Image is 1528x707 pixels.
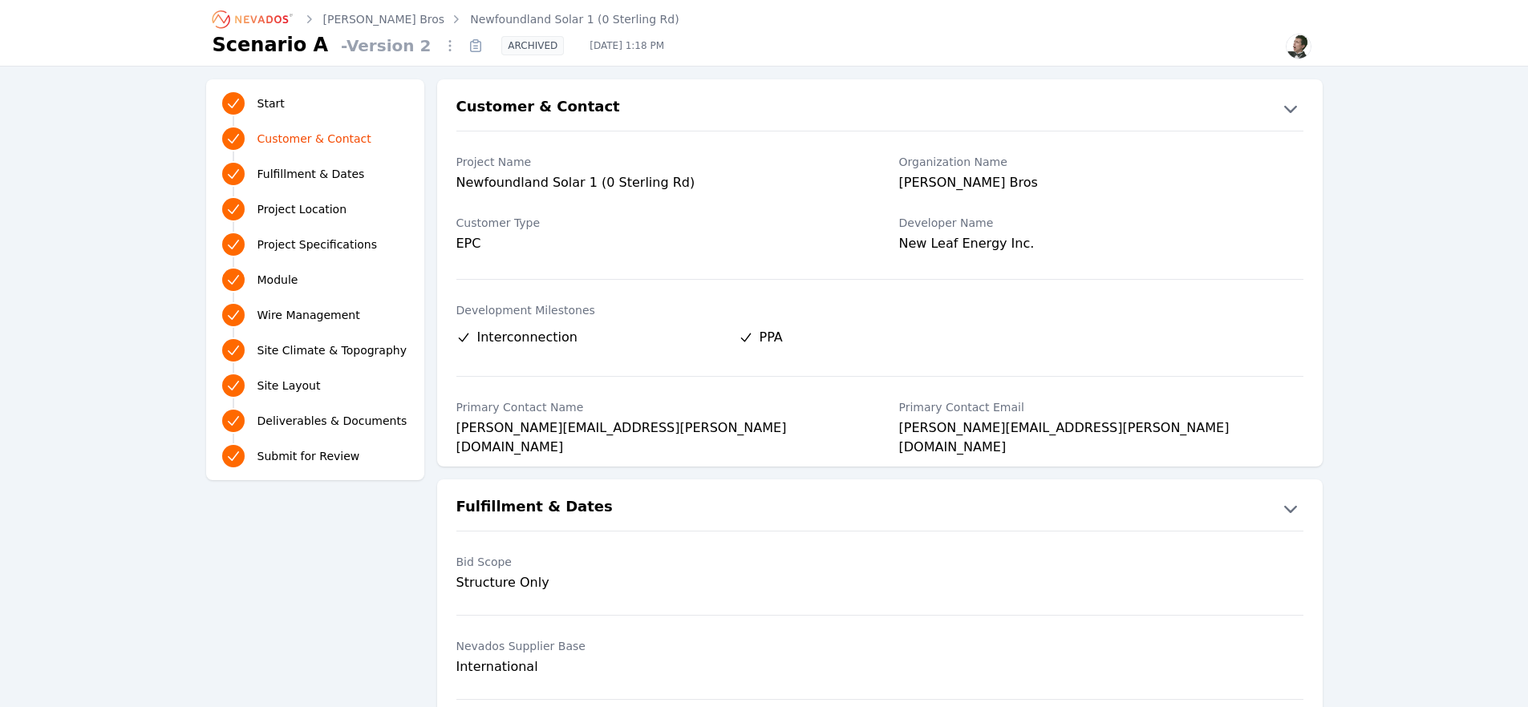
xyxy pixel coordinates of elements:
[899,215,1303,231] label: Developer Name
[257,448,360,464] span: Submit for Review
[899,418,1303,441] div: [PERSON_NAME][EMAIL_ADDRESS][PERSON_NAME][DOMAIN_NAME]
[257,166,365,182] span: Fulfillment & Dates
[899,154,1303,170] label: Organization Name
[222,89,408,471] nav: Progress
[899,234,1303,257] div: New Leaf Energy Inc.
[334,34,437,57] span: - Version 2
[213,32,329,58] h1: Scenario A
[456,573,861,592] div: Structure Only
[456,638,861,654] label: Nevados Supplier Base
[1286,34,1311,59] img: Alex Kushner
[760,328,783,347] span: PPA
[456,95,620,121] h2: Customer & Contact
[257,201,347,217] span: Project Location
[257,95,285,111] span: Start
[456,657,861,677] div: International
[213,6,679,32] nav: Breadcrumb
[257,413,407,429] span: Deliverables & Documents
[456,215,861,231] label: Customer Type
[456,554,861,570] label: Bid Scope
[456,418,861,441] div: [PERSON_NAME][EMAIL_ADDRESS][PERSON_NAME][DOMAIN_NAME]
[577,39,677,52] span: [DATE] 1:18 PM
[456,495,613,521] h2: Fulfillment & Dates
[456,173,861,196] div: Newfoundland Solar 1 (0 Sterling Rd)
[456,302,1303,318] label: Development Milestones
[501,36,564,55] div: ARCHIVED
[257,272,298,288] span: Module
[899,173,1303,196] div: [PERSON_NAME] Bros
[257,307,360,323] span: Wire Management
[456,234,861,253] div: EPC
[257,378,321,394] span: Site Layout
[257,236,378,252] span: Project Specifications
[323,11,445,27] a: [PERSON_NAME] Bros
[437,495,1323,521] button: Fulfillment & Dates
[899,399,1303,415] label: Primary Contact Email
[437,95,1323,121] button: Customer & Contact
[477,328,578,347] span: Interconnection
[456,154,861,170] label: Project Name
[456,399,861,415] label: Primary Contact Name
[257,342,407,358] span: Site Climate & Topography
[470,11,679,27] a: Newfoundland Solar 1 (0 Sterling Rd)
[257,131,371,147] span: Customer & Contact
